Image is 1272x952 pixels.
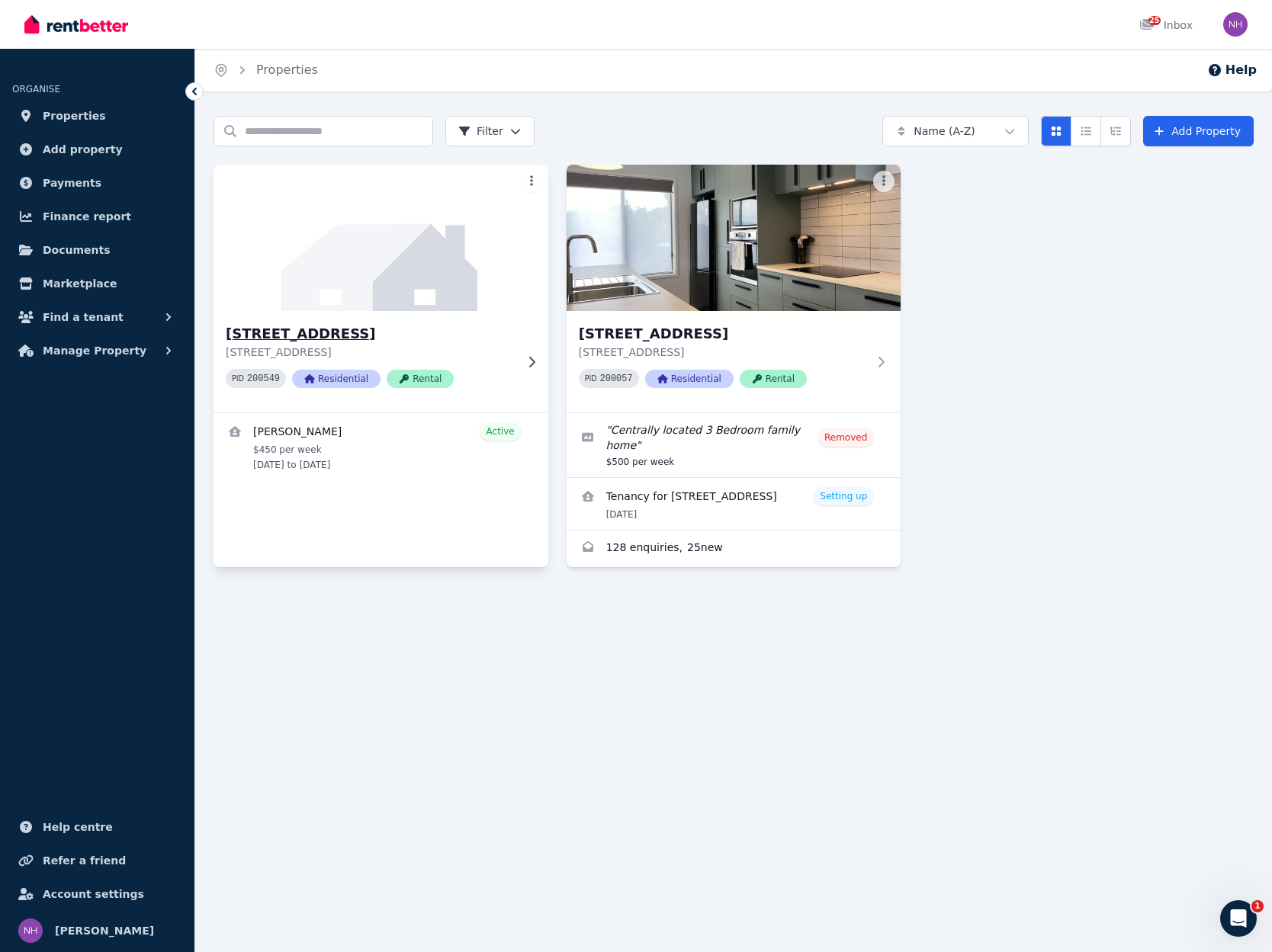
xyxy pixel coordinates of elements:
[43,341,146,360] span: Manage Property
[914,123,975,139] span: Name (A-Z)
[12,201,182,232] a: Finance report
[445,116,535,146] button: Filter
[882,116,1029,146] button: Name (A-Z)
[205,161,557,315] img: 3-5 Victoria Street, Bega
[12,101,182,131] a: Properties
[214,165,548,412] a: 3-5 Victoria Street, Bega[STREET_ADDRESS][STREET_ADDRESS]PID 200549ResidentialRental
[18,918,43,943] img: Nathan Hackfath
[226,345,515,360] p: [STREET_ADDRESS]
[12,268,182,299] a: Marketplace
[1100,116,1131,146] button: Expanded list view
[1143,116,1254,146] a: Add Property
[521,171,542,192] button: More options
[1148,16,1161,25] span: 25
[387,370,454,388] span: Rental
[579,323,868,345] h3: [STREET_ADDRESS]
[1223,12,1248,37] img: Nathan Hackfath
[43,885,144,903] span: Account settings
[43,140,123,159] span: Add property
[1041,116,1071,146] button: Card view
[12,134,182,165] a: Add property
[567,413,901,477] a: Edit listing: Centrally located 3 Bedroom family home
[1139,18,1193,33] div: Inbox
[567,165,901,412] a: 11/68 Upper Street, Bega[STREET_ADDRESS][STREET_ADDRESS]PID 200057ResidentialRental
[256,63,318,77] a: Properties
[1220,900,1257,937] iframe: Intercom live chat
[12,845,182,876] a: Refer a friend
[1041,116,1131,146] div: View options
[12,335,182,366] button: Manage Property
[1207,61,1257,79] button: Help
[43,174,101,192] span: Payments
[1251,900,1264,912] span: 1
[232,374,244,383] small: PID
[1071,116,1101,146] button: Compact list view
[24,13,128,36] img: RentBetter
[55,922,154,940] span: [PERSON_NAME]
[43,818,113,836] span: Help centre
[43,207,131,226] span: Finance report
[43,107,106,125] span: Properties
[247,373,280,384] code: 200549
[585,374,597,383] small: PID
[12,302,182,332] button: Find a tenant
[43,851,126,870] span: Refer a friend
[567,478,901,530] a: View details for Tenancy for 11/68 Upper Street, Bega
[567,165,901,311] img: 11/68 Upper Street, Bega
[226,323,515,345] h3: [STREET_ADDRESS]
[214,413,548,480] a: View details for Greg Kerr
[458,123,503,139] span: Filter
[567,530,901,567] a: Enquiries for 11/68 Upper Street, Bega
[873,171,895,192] button: More options
[12,168,182,198] a: Payments
[43,274,117,293] span: Marketplace
[600,373,633,384] code: 200057
[12,235,182,265] a: Documents
[43,308,124,326] span: Find a tenant
[579,345,868,360] p: [STREET_ADDRESS]
[12,84,60,95] span: ORGANISE
[43,241,111,259] span: Documents
[12,879,182,909] a: Account settings
[195,49,336,91] nav: Breadcrumb
[740,370,807,388] span: Rental
[12,812,182,842] a: Help centre
[292,370,381,388] span: Residential
[645,370,734,388] span: Residential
